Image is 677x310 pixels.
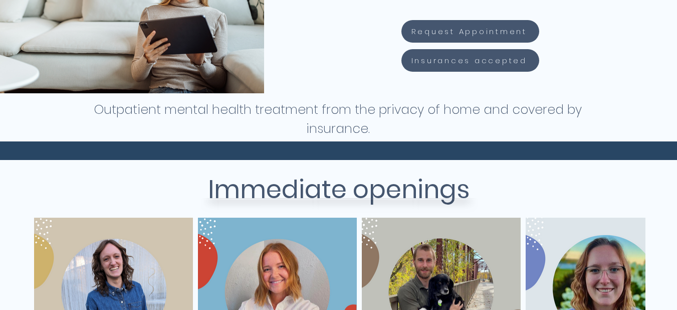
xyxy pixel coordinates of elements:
h1: Outpatient mental health treatment from the privacy of home and covered by insurance. [93,100,583,138]
span: Request Appointment [411,26,527,37]
h2: Immediate openings [93,171,584,209]
a: Insurances accepted [401,49,539,72]
span: Insurances accepted [411,55,527,66]
a: Request Appointment [401,20,539,43]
